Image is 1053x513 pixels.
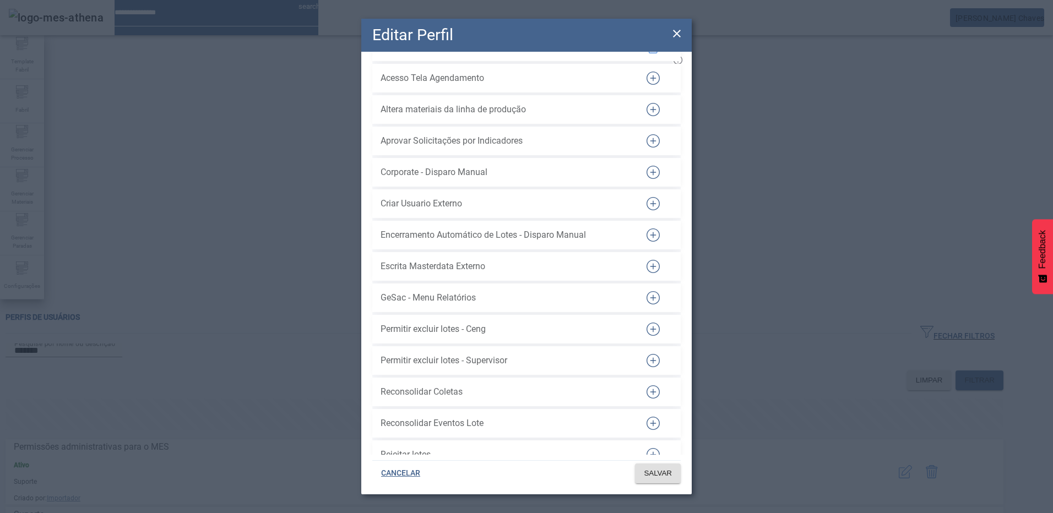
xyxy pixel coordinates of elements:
[381,134,628,148] span: Aprovar Solicitações por Indicadores
[381,72,628,85] span: Acesso Tela Agendamento
[1032,219,1053,294] button: Feedback - Mostrar pesquisa
[381,354,628,367] span: Permitir excluir lotes - Supervisor
[381,448,628,461] span: Rejeitar lotes
[381,228,628,242] span: Encerramento Automático de Lotes - Disparo Manual
[381,468,420,479] span: CANCELAR
[1038,230,1047,269] span: Feedback
[381,417,628,430] span: Reconsolidar Eventos Lote
[381,197,628,210] span: Criar Usuario Externo
[635,463,681,483] button: SALVAR
[381,323,628,336] span: Permitir excluir lotes - Ceng
[372,463,429,483] button: CANCELAR
[381,166,628,179] span: Corporate - Disparo Manual
[381,260,628,273] span: Escrita Masterdata Externo
[381,385,628,399] span: Reconsolidar Coletas
[644,468,672,479] span: SALVAR
[381,103,628,116] span: Altera materiais da linha de produção
[381,291,628,304] span: GeSac - Menu Relatórios
[372,23,453,47] h2: Editar Perfil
